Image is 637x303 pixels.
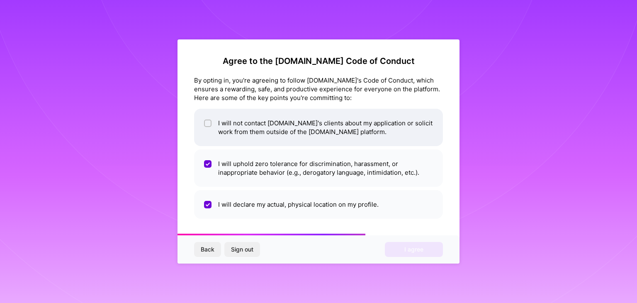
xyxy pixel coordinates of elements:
h2: Agree to the [DOMAIN_NAME] Code of Conduct [194,56,443,66]
button: Back [194,242,221,257]
li: I will uphold zero tolerance for discrimination, harassment, or inappropriate behavior (e.g., der... [194,149,443,187]
li: I will not contact [DOMAIN_NAME]'s clients about my application or solicit work from them outside... [194,109,443,146]
span: Back [201,245,214,254]
span: Sign out [231,245,253,254]
button: Sign out [224,242,260,257]
div: By opting in, you're agreeing to follow [DOMAIN_NAME]'s Code of Conduct, which ensures a rewardin... [194,76,443,102]
li: I will declare my actual, physical location on my profile. [194,190,443,219]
